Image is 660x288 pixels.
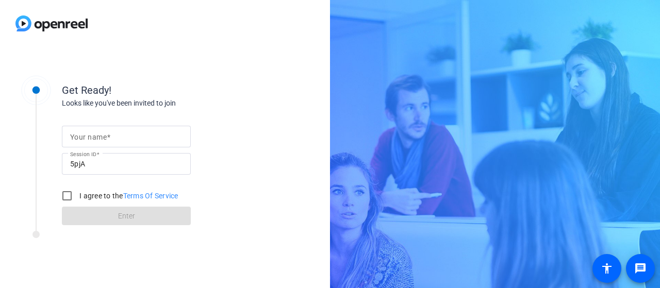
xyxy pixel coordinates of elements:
[601,262,613,275] mat-icon: accessibility
[62,82,268,98] div: Get Ready!
[123,192,178,200] a: Terms Of Service
[77,191,178,201] label: I agree to the
[70,133,107,141] mat-label: Your name
[634,262,647,275] mat-icon: message
[70,151,96,157] mat-label: Session ID
[62,98,268,109] div: Looks like you've been invited to join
